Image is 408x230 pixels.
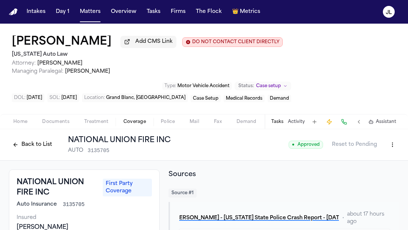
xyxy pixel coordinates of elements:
[50,96,60,100] span: SOL :
[12,35,112,49] h1: [PERSON_NAME]
[347,211,390,226] span: about 17 hours ago
[12,35,112,49] button: Edit matter name
[292,142,295,148] span: ●
[226,96,262,101] span: Medical Records
[339,117,349,127] button: Make a Call
[271,119,283,125] button: Tasks
[237,119,256,125] span: Demand
[193,96,218,101] span: Case Setup
[12,61,36,66] span: Attorney:
[162,82,232,90] button: Edit Type: Motor Vehicle Accident
[12,69,64,74] span: Managing Paralegal:
[68,135,171,145] h1: NATIONAL UNION FIRE INC
[123,119,146,125] span: Coverage
[12,93,44,102] button: Edit DOL: 2025-08-19
[327,139,381,151] button: Reset to Pending
[368,119,396,125] button: Assistant
[47,93,79,102] button: Edit SOL: 2028-08-19
[229,5,263,18] button: crownMetrics
[24,5,48,18] button: Intakes
[84,119,109,125] span: Treatment
[13,119,27,125] span: Home
[169,169,399,180] h2: Sources
[9,139,56,151] button: Back to List
[193,5,225,18] button: The Flock
[161,119,175,125] span: Police
[376,119,396,125] span: Assistant
[177,84,229,88] span: Motor Vehicle Accident
[103,179,152,196] span: First Party Coverage
[9,8,18,16] a: Home
[179,212,339,225] button: [PERSON_NAME] - [US_STATE] State Police Crash Report - [DATE]
[120,36,176,48] button: Add CMS Link
[17,177,98,198] h3: NATIONAL UNION FIRE INC
[309,117,320,127] button: Add Task
[84,96,105,100] span: Location :
[88,147,109,154] span: 3135705
[61,96,77,100] span: [DATE]
[256,83,281,89] span: Case setup
[270,96,289,101] span: Demand
[108,5,139,18] button: Overview
[214,119,222,125] span: Fax
[77,5,103,18] button: Matters
[164,84,176,88] span: Type :
[106,96,186,100] span: Grand Blanc, [GEOGRAPHIC_DATA]
[190,119,199,125] span: Mail
[324,117,334,127] button: Create Immediate Task
[17,214,152,222] div: Insured
[169,189,197,198] span: Source # 1
[238,83,254,89] span: Status:
[37,61,82,66] span: [PERSON_NAME]
[288,119,305,125] button: Activity
[135,38,173,45] span: Add CMS Link
[12,50,283,59] h2: [US_STATE] Auto Law
[235,82,291,90] button: Change status from Case setup
[386,10,392,15] text: JL
[65,69,110,74] span: [PERSON_NAME]
[224,95,265,102] button: Edit service: Medical Records
[9,8,18,16] img: Finch Logo
[268,95,291,102] button: Edit service: Demand
[63,201,85,208] span: 3135705
[289,141,323,149] span: Approved
[168,5,188,18] button: Firms
[182,37,283,47] button: Edit client contact restriction
[53,5,72,18] button: Day 1
[342,214,344,222] span: •
[14,96,25,100] span: DOL :
[240,8,260,16] span: Metrics
[192,39,279,45] span: DO NOT CONTACT CLIENT DIRECTLY
[191,95,221,102] button: Edit service: Case Setup
[42,119,69,125] span: Documents
[82,93,188,102] button: Edit Location: Grand Blanc, MI
[17,201,57,208] span: Auto Insurance
[232,8,238,16] span: crown
[27,96,42,100] span: [DATE]
[68,147,83,154] span: AUTO
[144,5,163,18] button: Tasks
